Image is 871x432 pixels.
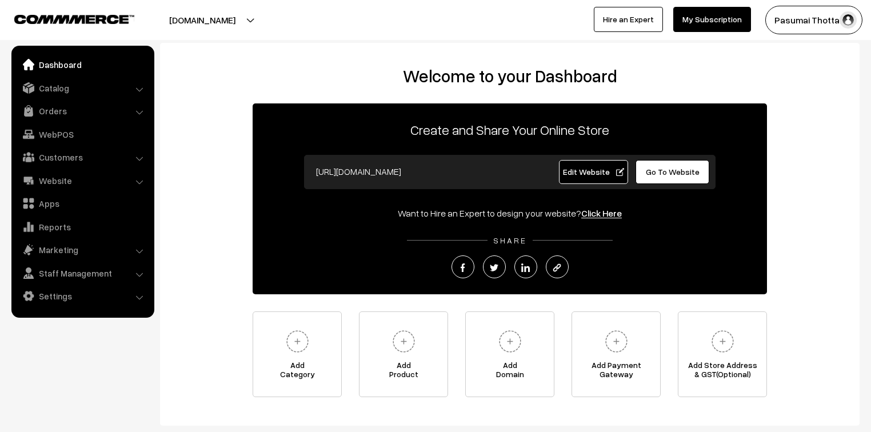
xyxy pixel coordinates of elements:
span: Add Store Address & GST(Optional) [678,361,766,383]
span: SHARE [488,235,533,245]
a: Website [14,170,150,191]
img: user [840,11,857,29]
span: Go To Website [646,167,700,177]
span: Add Domain [466,361,554,383]
a: Settings [14,286,150,306]
a: Dashboard [14,54,150,75]
span: Add Product [359,361,448,383]
h2: Welcome to your Dashboard [171,66,848,86]
a: My Subscription [673,7,751,32]
a: WebPOS [14,124,150,145]
span: Edit Website [563,167,624,177]
a: Reports [14,217,150,237]
a: Add PaymentGateway [572,311,661,397]
a: Add Store Address& GST(Optional) [678,311,767,397]
a: Staff Management [14,263,150,283]
img: plus.svg [282,326,313,357]
a: AddCategory [253,311,342,397]
img: plus.svg [494,326,526,357]
img: plus.svg [707,326,738,357]
button: [DOMAIN_NAME] [129,6,275,34]
img: plus.svg [388,326,419,357]
a: Marketing [14,239,150,260]
a: Catalog [14,78,150,98]
a: Click Here [581,207,622,219]
span: Add Category [253,361,341,383]
a: Customers [14,147,150,167]
a: AddProduct [359,311,448,397]
span: Add Payment Gateway [572,361,660,383]
div: Want to Hire an Expert to design your website? [253,206,767,220]
img: COMMMERCE [14,15,134,23]
p: Create and Share Your Online Store [253,119,767,140]
a: Orders [14,101,150,121]
img: plus.svg [601,326,632,357]
a: Hire an Expert [594,7,663,32]
button: Pasumai Thotta… [765,6,862,34]
a: Edit Website [559,160,629,184]
a: COMMMERCE [14,11,114,25]
a: Go To Website [636,160,709,184]
a: Apps [14,193,150,214]
a: AddDomain [465,311,554,397]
